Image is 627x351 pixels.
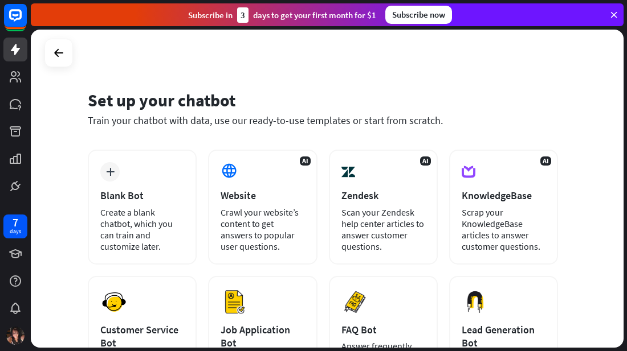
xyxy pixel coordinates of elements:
div: Set up your chatbot [88,89,558,111]
i: plus [106,168,115,176]
span: AI [300,156,311,166]
span: AI [540,156,551,166]
div: 3 [237,7,249,23]
div: days [10,228,21,236]
button: Open LiveChat chat widget [9,5,43,39]
div: Zendesk [341,189,425,202]
div: Subscribe in days to get your first month for $1 [188,7,376,23]
span: AI [420,156,431,166]
div: Blank Bot [100,189,184,202]
div: Customer Service Bot [100,323,184,349]
div: Scrap your KnowledgeBase articles to answer customer questions. [462,207,545,252]
div: KnowledgeBase [462,189,545,202]
div: Create a blank chatbot, which you can train and customize later. [100,207,184,252]
div: Crawl your website’s content to get answers to popular user questions. [221,207,304,252]
div: Train your chatbot with data, use our ready-to-use templates or start from scratch. [88,114,558,127]
div: 7 [13,217,18,228]
a: 7 days [3,214,27,238]
div: Subscribe now [385,6,452,24]
div: Lead Generation Bot [462,323,545,349]
div: Job Application Bot [221,323,304,349]
div: Website [221,189,304,202]
div: FAQ Bot [341,323,425,336]
div: Scan your Zendesk help center articles to answer customer questions. [341,207,425,252]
